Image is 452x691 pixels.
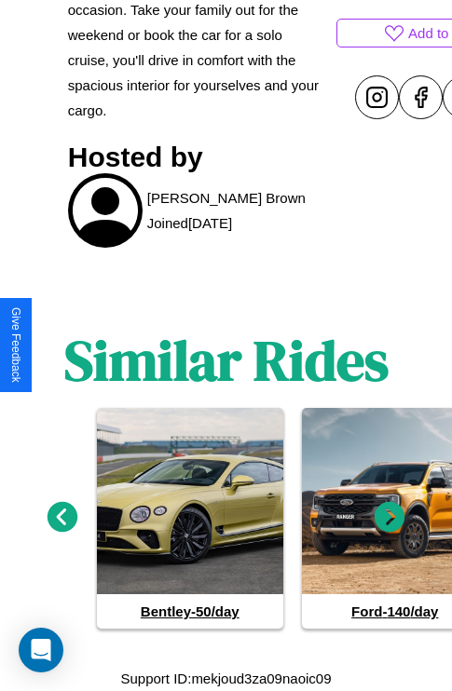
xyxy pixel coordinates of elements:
[97,408,283,629] a: Bentley-50/day
[9,307,22,383] div: Give Feedback
[147,185,306,210] p: [PERSON_NAME] Brown
[19,628,63,672] div: Open Intercom Messenger
[97,594,283,629] h4: Bentley - 50 /day
[68,142,327,173] h3: Hosted by
[64,322,389,399] h1: Similar Rides
[121,666,332,691] p: Support ID: mekjoud3za09naoic09
[147,210,232,236] p: Joined [DATE]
